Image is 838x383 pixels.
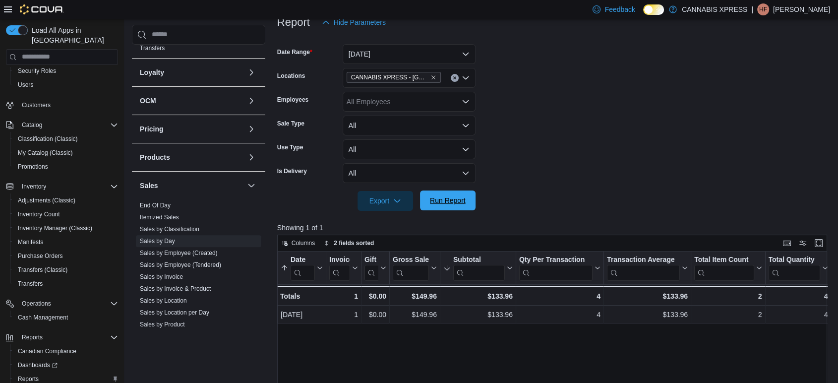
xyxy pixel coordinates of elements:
[607,309,688,320] div: $133.96
[14,278,47,290] a: Transfers
[18,314,68,321] span: Cash Management
[292,239,315,247] span: Columns
[28,25,118,45] span: Load All Apps in [GEOGRAPHIC_DATA]
[14,194,118,206] span: Adjustments (Classic)
[14,250,118,262] span: Purchase Orders
[329,290,358,302] div: 1
[14,79,118,91] span: Users
[329,255,358,280] button: Invoices Sold
[2,180,122,193] button: Inventory
[682,3,747,15] p: CANNABIS XPRESS
[14,345,118,357] span: Canadian Compliance
[18,149,73,157] span: My Catalog (Classic)
[358,191,413,211] button: Export
[462,74,470,82] button: Open list of options
[22,333,43,341] span: Reports
[364,255,378,264] div: Gift Cards
[751,3,753,15] p: |
[10,207,122,221] button: Inventory Count
[140,44,165,52] span: Transfers
[768,290,828,302] div: 4
[334,17,386,27] span: Hide Parameters
[318,12,390,32] button: Hide Parameters
[694,309,762,320] div: 2
[768,255,820,280] div: Total Quantity
[140,214,179,221] a: Itemized Sales
[22,101,51,109] span: Customers
[10,311,122,324] button: Cash Management
[140,249,218,257] span: Sales by Employee (Created)
[20,4,64,14] img: Cova
[10,249,122,263] button: Purchase Orders
[22,121,42,129] span: Catalog
[347,72,441,83] span: CANNABIS XPRESS - Grand Bay-Westfield (Woolastook Drive)
[773,3,830,15] p: [PERSON_NAME]
[10,277,122,291] button: Transfers
[245,180,257,191] button: Sales
[430,74,436,80] button: Remove CANNABIS XPRESS - Grand Bay-Westfield (Woolastook Drive) from selection in this group
[18,298,118,310] span: Operations
[393,255,429,264] div: Gross Sales
[14,161,118,173] span: Promotions
[140,67,243,77] button: Loyalty
[14,147,77,159] a: My Catalog (Classic)
[140,152,170,162] h3: Products
[18,99,118,111] span: Customers
[18,280,43,288] span: Transfers
[14,65,60,77] a: Security Roles
[14,359,61,371] a: Dashboards
[694,255,754,280] div: Total Item Count
[320,237,378,249] button: 2 fields sorted
[140,261,221,268] a: Sales by Employee (Tendered)
[759,3,767,15] span: HF
[140,202,171,209] a: End Of Day
[443,255,513,280] button: Subtotal
[140,124,163,134] h3: Pricing
[694,290,762,302] div: 2
[245,151,257,163] button: Products
[768,309,828,320] div: 4
[393,309,437,320] div: $149.96
[281,309,323,320] div: [DATE]
[140,261,221,269] span: Sales by Employee (Tendered)
[757,3,769,15] div: Hailey Fitzpatrick
[140,213,179,221] span: Itemized Sales
[18,181,118,192] span: Inventory
[277,96,308,104] label: Employees
[343,139,476,159] button: All
[140,238,175,245] a: Sales by Day
[519,255,593,280] div: Qty Per Transaction
[519,255,600,280] button: Qty Per Transaction
[22,183,46,191] span: Inventory
[329,255,350,264] div: Invoices Sold
[140,285,211,292] a: Sales by Invoice & Product
[10,344,122,358] button: Canadian Compliance
[334,239,374,247] span: 2 fields sorted
[393,290,437,302] div: $149.96
[140,273,183,280] a: Sales by Invoice
[14,278,118,290] span: Transfers
[14,194,79,206] a: Adjustments (Classic)
[519,290,600,302] div: 4
[140,96,243,106] button: OCM
[797,237,809,249] button: Display options
[18,331,118,343] span: Reports
[18,361,58,369] span: Dashboards
[280,290,323,302] div: Totals
[364,290,386,302] div: $0.00
[10,358,122,372] a: Dashboards
[519,309,600,320] div: 4
[140,67,164,77] h3: Loyalty
[18,238,43,246] span: Manifests
[694,255,762,280] button: Total Item Count
[140,285,211,293] span: Sales by Invoice & Product
[443,290,513,302] div: $133.96
[140,181,243,191] button: Sales
[14,133,82,145] a: Classification (Classic)
[2,330,122,344] button: Reports
[140,226,199,233] a: Sales by Classification
[140,225,199,233] span: Sales by Classification
[18,266,67,274] span: Transfers (Classic)
[364,255,378,280] div: Gift Card Sales
[18,224,92,232] span: Inventory Manager (Classic)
